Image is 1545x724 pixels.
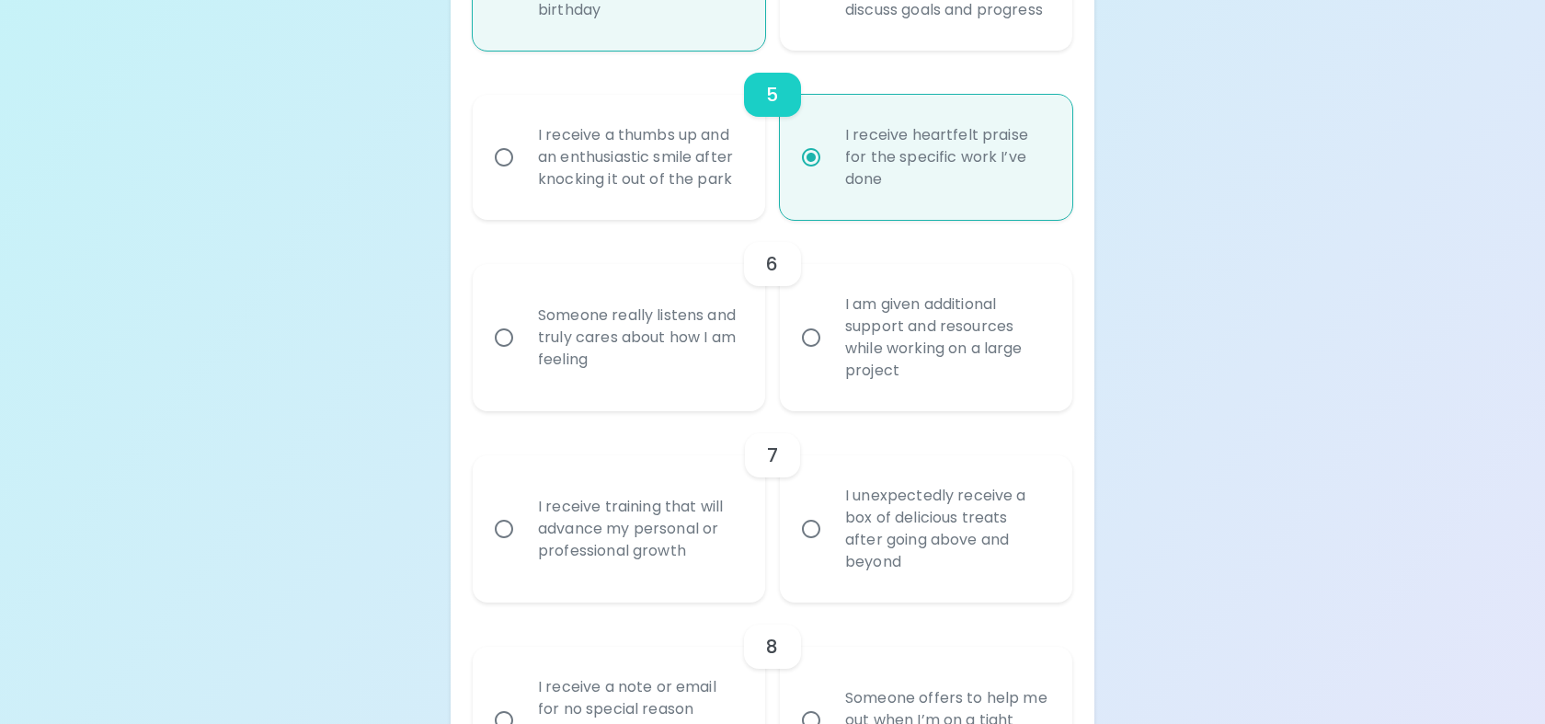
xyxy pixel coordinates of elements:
div: I receive heartfelt praise for the specific work I’ve done [830,102,1062,213]
div: Someone really listens and truly cares about how I am feeling [523,282,755,393]
h6: 7 [767,441,778,470]
div: choice-group-check [473,220,1072,411]
div: I receive a thumbs up and an enthusiastic smile after knocking it out of the park [523,102,755,213]
div: I unexpectedly receive a box of delicious treats after going above and beyond [830,463,1062,595]
h6: 8 [766,632,778,661]
div: I am given additional support and resources while working on a large project [830,271,1062,404]
div: choice-group-check [473,51,1072,220]
h6: 5 [766,80,778,109]
h6: 6 [766,249,778,279]
div: choice-group-check [473,411,1072,603]
div: I receive training that will advance my personal or professional growth [523,474,755,584]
